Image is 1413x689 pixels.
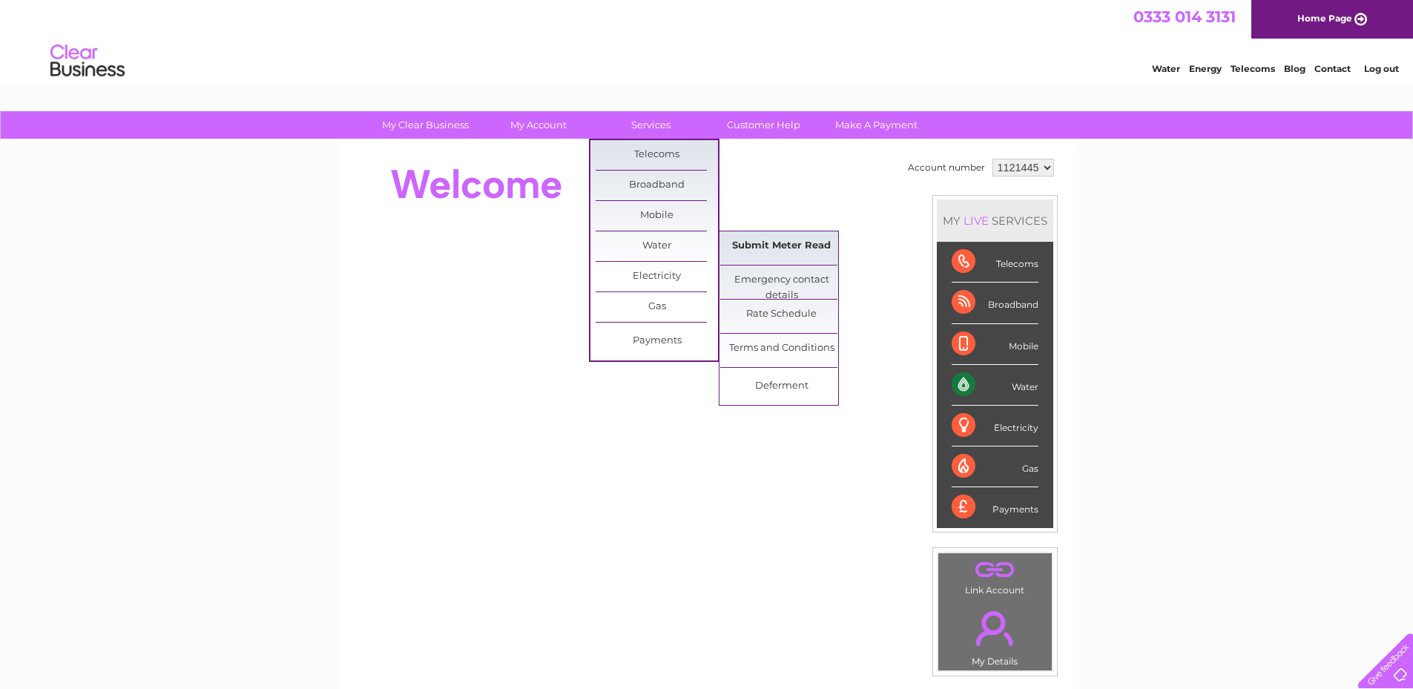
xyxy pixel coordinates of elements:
div: Clear Business is a trading name of Verastar Limited (registered in [GEOGRAPHIC_DATA] No. 3667643... [357,8,1058,72]
a: Electricity [596,262,718,291]
a: . [942,557,1048,583]
a: Customer Help [702,111,825,139]
a: Gas [596,292,718,322]
div: Mobile [952,324,1038,365]
a: Water [1152,63,1180,74]
a: Blog [1284,63,1305,74]
div: Water [952,365,1038,406]
img: logo.png [50,39,125,84]
div: Payments [952,487,1038,527]
a: Water [596,231,718,261]
a: Energy [1189,63,1222,74]
div: Electricity [952,406,1038,446]
div: Gas [952,446,1038,487]
a: . [942,602,1048,654]
td: My Details [938,599,1053,671]
a: Services [590,111,712,139]
a: My Account [477,111,599,139]
a: Payments [596,326,718,356]
div: MY SERVICES [937,200,1053,242]
a: Mobile [596,201,718,231]
a: Broadband [596,171,718,200]
a: Emergency contact details [720,266,843,295]
div: Broadband [952,283,1038,323]
a: 0333 014 3131 [1133,7,1236,26]
a: Log out [1364,63,1399,74]
div: LIVE [961,214,992,228]
td: Link Account [938,553,1053,599]
a: My Clear Business [364,111,487,139]
td: Account number [904,155,989,180]
a: Terms and Conditions [720,334,843,363]
a: Telecoms [596,140,718,170]
a: Deferment [720,372,843,401]
a: Telecoms [1231,63,1275,74]
a: Contact [1314,63,1351,74]
a: Make A Payment [815,111,938,139]
a: Rate Schedule [720,300,843,329]
a: Submit Meter Read [720,231,843,261]
div: Telecoms [952,242,1038,283]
